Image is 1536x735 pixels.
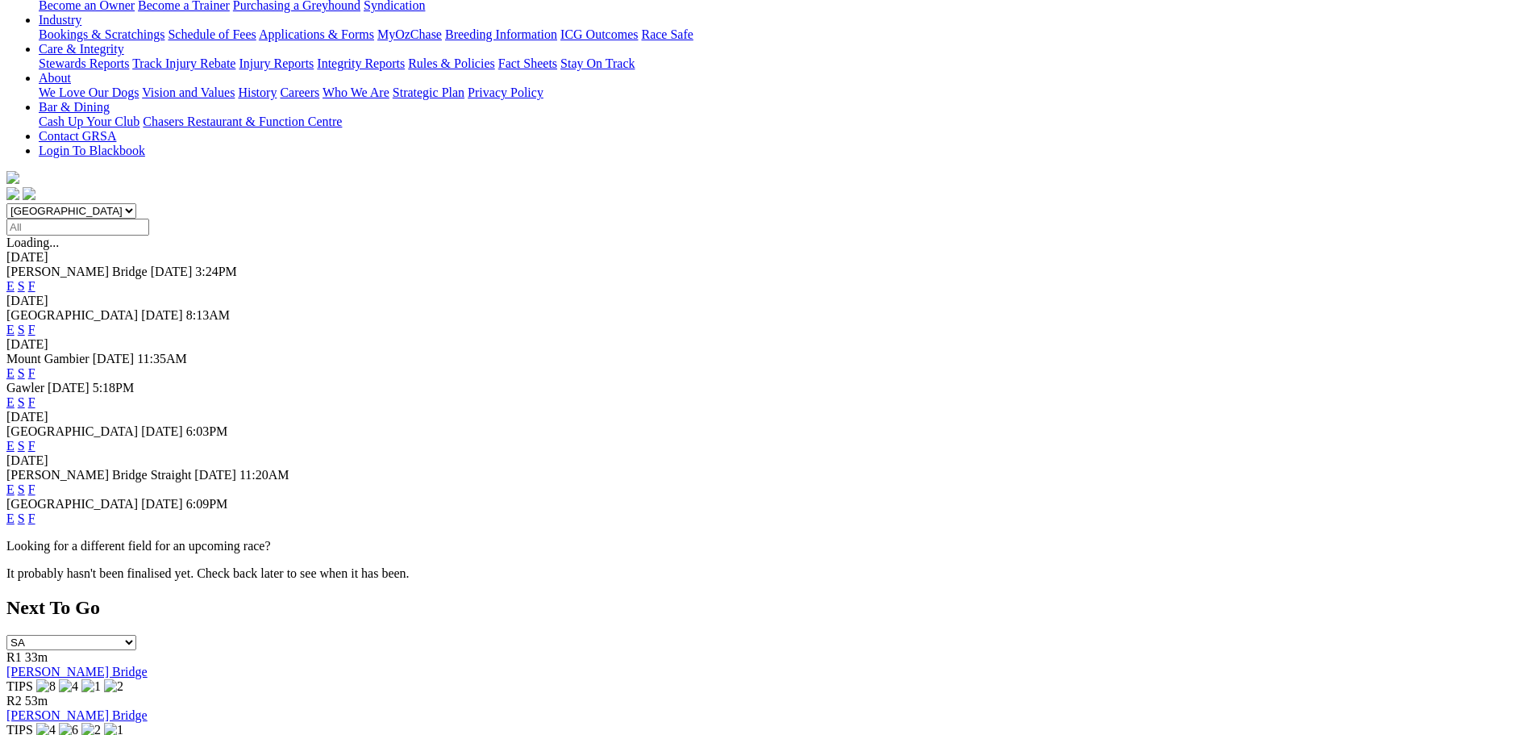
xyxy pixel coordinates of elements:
[18,395,25,409] a: S
[6,279,15,293] a: E
[323,86,389,99] a: Who We Are
[28,439,35,453] a: F
[6,352,89,365] span: Mount Gambier
[6,395,15,409] a: E
[39,42,124,56] a: Care & Integrity
[194,468,236,482] span: [DATE]
[280,86,319,99] a: Careers
[18,279,25,293] a: S
[28,279,35,293] a: F
[23,187,35,200] img: twitter.svg
[6,366,15,380] a: E
[93,352,135,365] span: [DATE]
[93,381,135,395] span: 5:18PM
[186,424,228,438] span: 6:03PM
[239,56,314,70] a: Injury Reports
[6,665,148,679] a: [PERSON_NAME] Bridge
[6,439,15,453] a: E
[186,308,230,322] span: 8:13AM
[39,144,145,157] a: Login To Blackbook
[39,115,1530,129] div: Bar & Dining
[18,366,25,380] a: S
[18,323,25,336] a: S
[142,86,235,99] a: Vision and Values
[18,439,25,453] a: S
[6,679,33,693] span: TIPS
[39,86,1530,100] div: About
[18,482,25,496] a: S
[39,56,1530,71] div: Care & Integrity
[317,56,405,70] a: Integrity Reports
[168,27,256,41] a: Schedule of Fees
[104,679,123,694] img: 2
[48,381,89,395] span: [DATE]
[560,56,635,70] a: Stay On Track
[641,27,693,41] a: Race Safe
[6,650,22,664] span: R1
[39,13,81,27] a: Industry
[498,56,557,70] a: Fact Sheets
[141,424,183,438] span: [DATE]
[25,650,48,664] span: 33m
[6,337,1530,352] div: [DATE]
[141,497,183,511] span: [DATE]
[6,597,1530,619] h2: Next To Go
[259,27,374,41] a: Applications & Forms
[238,86,277,99] a: History
[6,424,138,438] span: [GEOGRAPHIC_DATA]
[25,694,48,708] span: 53m
[151,265,193,278] span: [DATE]
[6,236,59,249] span: Loading...
[468,86,543,99] a: Privacy Policy
[28,482,35,496] a: F
[137,352,187,365] span: 11:35AM
[28,366,35,380] a: F
[39,56,129,70] a: Stewards Reports
[28,512,35,525] a: F
[6,250,1530,265] div: [DATE]
[6,187,19,200] img: facebook.svg
[560,27,638,41] a: ICG Outcomes
[132,56,235,70] a: Track Injury Rebate
[6,381,44,395] span: Gawler
[6,566,410,580] partial: It probably hasn't been finalised yet. Check back later to see when it has been.
[6,468,191,482] span: [PERSON_NAME] Bridge Straight
[239,468,289,482] span: 11:20AM
[39,71,71,85] a: About
[6,219,149,236] input: Select date
[143,115,342,128] a: Chasers Restaurant & Function Centre
[39,129,116,143] a: Contact GRSA
[6,171,19,184] img: logo-grsa-white.png
[39,27,1530,42] div: Industry
[6,482,15,496] a: E
[39,100,110,114] a: Bar & Dining
[6,265,148,278] span: [PERSON_NAME] Bridge
[81,679,101,694] img: 1
[377,27,442,41] a: MyOzChase
[28,323,35,336] a: F
[6,410,1530,424] div: [DATE]
[39,115,139,128] a: Cash Up Your Club
[28,395,35,409] a: F
[36,679,56,694] img: 8
[6,453,1530,468] div: [DATE]
[6,308,138,322] span: [GEOGRAPHIC_DATA]
[59,679,78,694] img: 4
[6,539,1530,553] p: Looking for a different field for an upcoming race?
[6,512,15,525] a: E
[6,497,138,511] span: [GEOGRAPHIC_DATA]
[408,56,495,70] a: Rules & Policies
[195,265,237,278] span: 3:24PM
[445,27,557,41] a: Breeding Information
[141,308,183,322] span: [DATE]
[393,86,464,99] a: Strategic Plan
[6,708,148,722] a: [PERSON_NAME] Bridge
[186,497,228,511] span: 6:09PM
[6,694,22,708] span: R2
[6,323,15,336] a: E
[6,294,1530,308] div: [DATE]
[18,512,25,525] a: S
[39,27,164,41] a: Bookings & Scratchings
[39,86,139,99] a: We Love Our Dogs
